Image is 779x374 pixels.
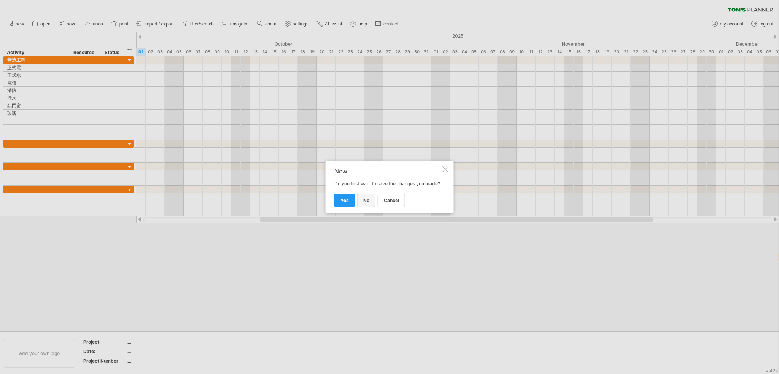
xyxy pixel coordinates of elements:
div: Do you first want to save the changes you made? [334,168,441,207]
span: cancel [384,197,399,203]
span: no [363,197,369,203]
span: yes [340,197,349,203]
a: yes [334,194,355,207]
a: no [357,194,375,207]
a: cancel [378,194,405,207]
div: New [334,168,441,175]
